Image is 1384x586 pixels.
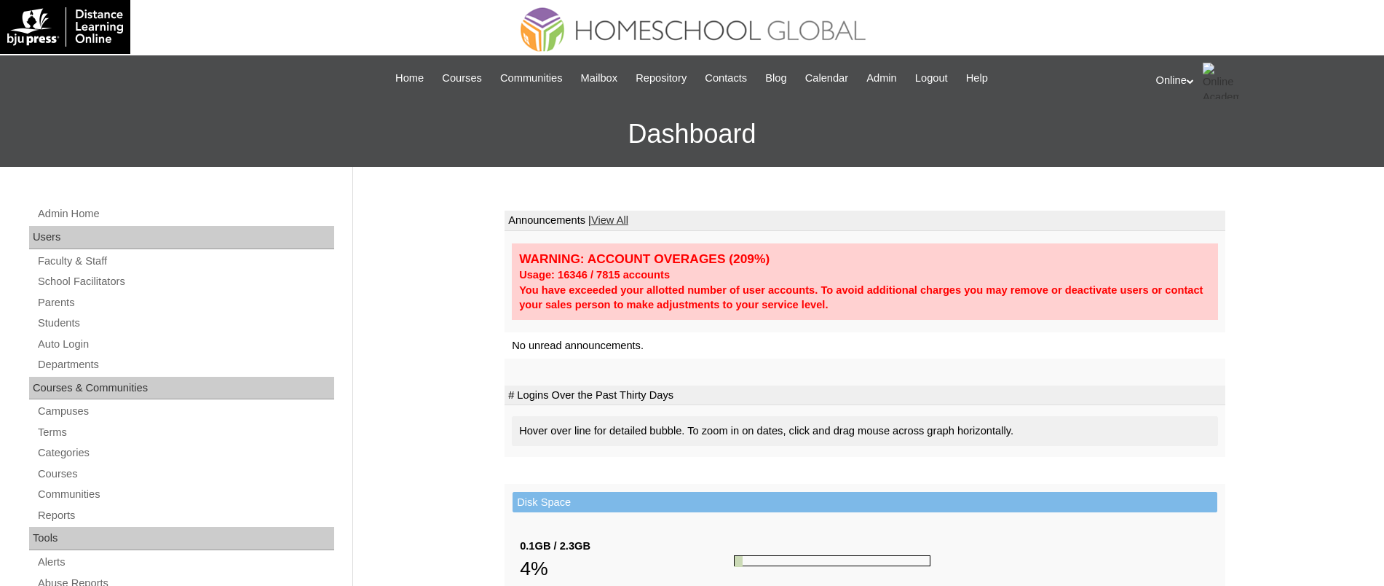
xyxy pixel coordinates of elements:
[435,70,489,87] a: Courses
[591,214,628,226] a: View All
[520,539,734,554] div: 0.1GB / 2.3GB
[36,252,334,270] a: Faculty & Staff
[519,251,1211,267] div: WARNING: ACCOUNT OVERAGES (209%)
[519,269,670,281] strong: Usage: 16346 / 7815 accounts
[915,70,948,87] span: Logout
[908,70,955,87] a: Logout
[36,402,334,421] a: Campuses
[1156,63,1370,99] div: Online
[798,70,855,87] a: Calendar
[500,70,563,87] span: Communities
[36,507,334,525] a: Reports
[388,70,431,87] a: Home
[7,101,1377,167] h3: Dashboard
[505,386,1225,406] td: # Logins Over the Past Thirty Days
[36,423,334,442] a: Terms
[959,70,995,87] a: Help
[505,211,1225,231] td: Announcements |
[866,70,897,87] span: Admin
[705,70,747,87] span: Contacts
[36,444,334,462] a: Categories
[493,70,570,87] a: Communities
[581,70,618,87] span: Mailbox
[442,70,482,87] span: Courses
[636,70,687,87] span: Repository
[7,7,123,47] img: logo-white.png
[36,356,334,374] a: Departments
[29,527,334,550] div: Tools
[29,226,334,249] div: Users
[36,335,334,353] a: Auto Login
[519,283,1211,313] div: You have exceeded your allotted number of user accounts. To avoid additional charges you may remo...
[505,332,1225,359] td: No unread announcements.
[36,314,334,332] a: Students
[513,492,1217,513] td: Disk Space
[574,70,625,87] a: Mailbox
[805,70,848,87] span: Calendar
[966,70,988,87] span: Help
[36,294,334,312] a: Parents
[36,273,334,291] a: School Facilitators
[628,70,694,87] a: Repository
[512,416,1218,446] div: Hover over line for detailed bubble. To zoom in on dates, click and drag mouse across graph horiz...
[36,553,334,571] a: Alerts
[697,70,754,87] a: Contacts
[859,70,904,87] a: Admin
[36,205,334,223] a: Admin Home
[36,485,334,504] a: Communities
[29,377,334,400] div: Courses & Communities
[765,70,786,87] span: Blog
[520,554,734,583] div: 4%
[36,465,334,483] a: Courses
[395,70,424,87] span: Home
[758,70,794,87] a: Blog
[1203,63,1239,99] img: Online Academy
